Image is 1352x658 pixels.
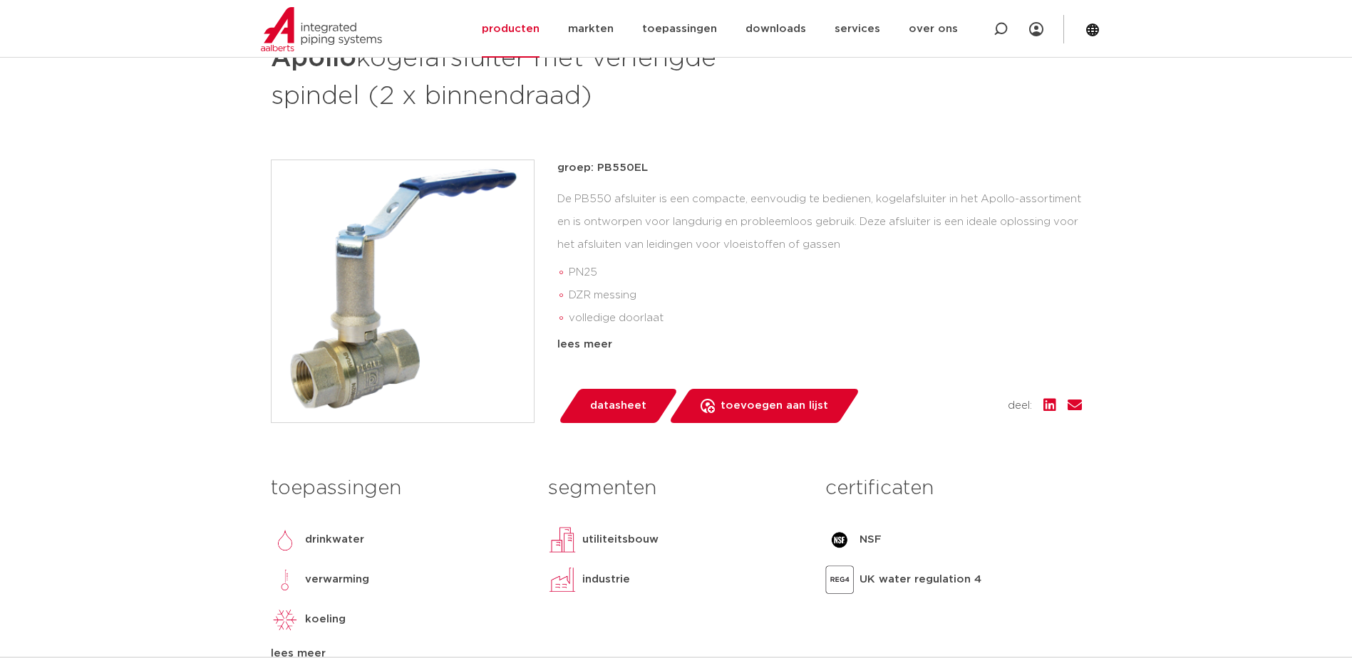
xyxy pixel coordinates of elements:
[569,284,1082,307] li: DZR messing
[860,531,882,548] p: NSF
[271,46,356,71] strong: Apollo
[569,261,1082,284] li: PN25
[569,307,1082,330] li: volledige doorlaat
[860,571,981,588] p: UK water regulation 4
[305,531,364,548] p: drinkwater
[271,37,806,114] h1: kogelafsluiter met verlengde spindel (2 x binnendraad)
[548,526,577,554] img: utiliteitsbouw
[271,565,299,594] img: verwarming
[557,188,1082,330] div: De PB550 afsluiter is een compacte, eenvoudig te bedienen, kogelafsluiter in het Apollo-assortime...
[825,565,854,594] img: UK water regulation 4
[305,611,346,628] p: koeling
[548,474,804,503] h3: segmenten
[1008,397,1032,414] span: deel:
[271,605,299,634] img: koeling
[548,565,577,594] img: industrie
[557,389,678,423] a: datasheet
[272,160,534,422] img: Product Image for Apollo kogelafsluiter met verlengde spindel (2 x binnendraad)
[557,160,1082,177] p: groep: PB550EL
[582,571,630,588] p: industrie
[825,474,1081,503] h3: certificaten
[825,526,854,554] img: NSF
[582,531,659,548] p: utiliteitsbouw
[271,526,299,554] img: drinkwater
[569,330,1082,352] li: blow-out en vandalisme bestendige constructie
[305,571,369,588] p: verwarming
[557,336,1082,353] div: lees meer
[590,395,646,417] span: datasheet
[271,474,527,503] h3: toepassingen
[721,395,828,417] span: toevoegen aan lijst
